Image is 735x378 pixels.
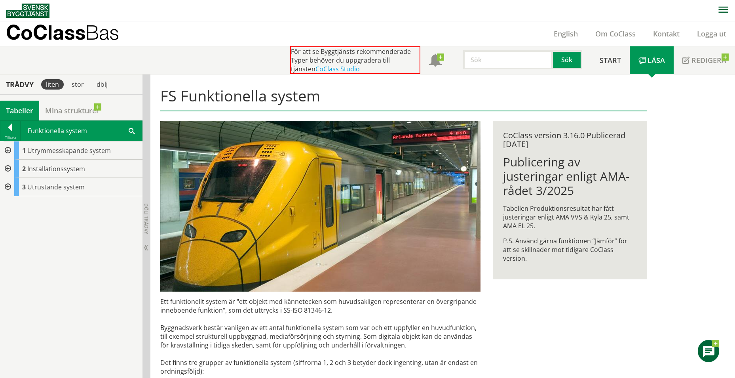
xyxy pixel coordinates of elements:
a: Om CoClass [587,29,644,38]
span: Utrymmesskapande system [27,146,111,155]
a: Start [591,46,630,74]
span: 2 [22,164,26,173]
span: Utrustande system [27,183,85,191]
a: Mina strukturer [39,101,105,120]
span: Installationssystem [27,164,85,173]
input: Sök [463,50,553,69]
a: Redigera [674,46,735,74]
p: Tabellen Produktionsresultat har fått justeringar enligt AMA VVS & Kyla 25, samt AMA EL 25. [503,204,636,230]
a: CoClass Studio [315,65,360,73]
div: stor [67,79,89,90]
span: Notifikationer [429,55,442,67]
p: CoClass [6,28,119,37]
div: Trädvy [2,80,38,89]
a: Logga ut [688,29,735,38]
div: Tillbaka [0,134,20,141]
span: 3 [22,183,26,191]
a: CoClassBas [6,21,136,46]
span: Dölj trädvy [143,203,150,234]
h1: FS Funktionella system [160,87,647,111]
span: Redigera [691,55,726,65]
div: Funktionella system [21,121,142,141]
span: Läsa [648,55,665,65]
a: English [545,29,587,38]
p: P.S. Använd gärna funktionen ”Jämför” för att se skillnader mot tidigare CoClass version. [503,237,636,263]
div: dölj [92,79,112,90]
div: CoClass version 3.16.0 Publicerad [DATE] [503,131,636,149]
a: Läsa [630,46,674,74]
div: liten [41,79,64,90]
span: Start [600,55,621,65]
div: För att se Byggtjänsts rekommenderade Typer behöver du uppgradera till tjänsten [290,46,420,74]
img: arlanda-express-2.jpg [160,121,481,292]
img: Svensk Byggtjänst [6,4,49,18]
a: Kontakt [644,29,688,38]
button: Sök [553,50,582,69]
span: 1 [22,146,26,155]
span: Sök i tabellen [129,126,135,135]
span: Bas [85,21,119,44]
h1: Publicering av justeringar enligt AMA-rådet 3/2025 [503,155,636,198]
